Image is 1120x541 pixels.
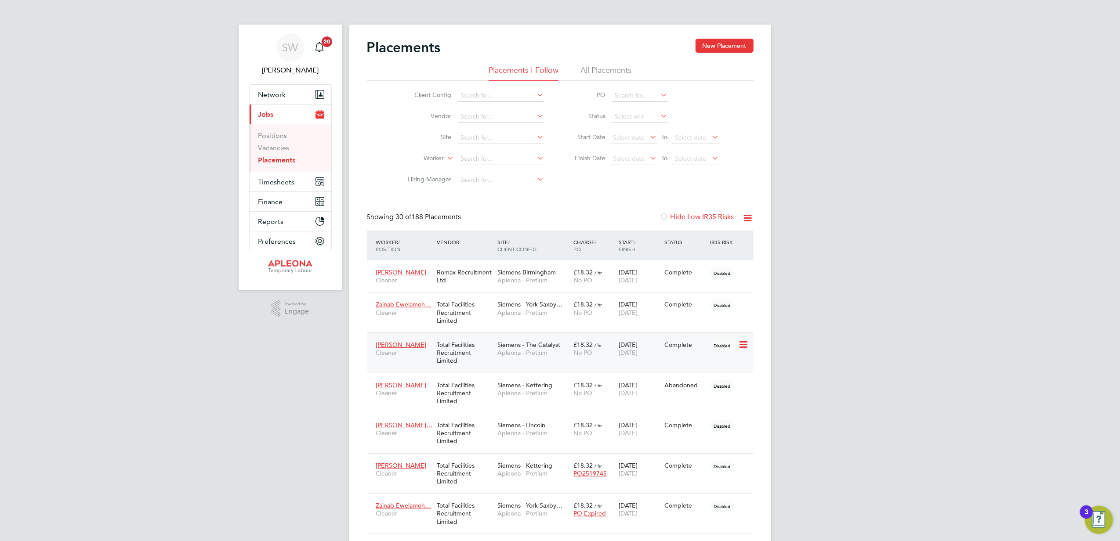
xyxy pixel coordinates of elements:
span: Apleona - Pretium [497,469,569,477]
button: Preferences [250,231,331,251]
div: Complete [664,300,706,308]
div: [DATE] [616,336,662,361]
span: Zainab Ewelamoh… [376,300,431,308]
div: Complete [664,462,706,469]
span: Cleaner [376,309,432,317]
span: [PERSON_NAME]… [376,421,433,429]
span: / Client Config [497,238,536,252]
span: Timesheets [258,178,295,186]
input: Search for... [458,153,544,165]
label: Vendor [401,112,452,120]
span: Apleona - Pretium [497,429,569,437]
li: All Placements [580,65,631,81]
span: Siemens - The Catalyst [497,341,560,349]
span: Disabled [710,380,734,392]
span: Cleaner [376,389,432,397]
label: PO [566,91,606,99]
span: [PERSON_NAME] [376,341,427,349]
span: Select date [613,155,645,162]
input: Select one [612,111,668,123]
span: Engage [284,308,309,315]
span: Powered by [284,300,309,308]
span: [PERSON_NAME] [376,381,427,389]
span: Apleona - Pretium [497,389,569,397]
div: Start [616,234,662,257]
span: Cleaner [376,469,432,477]
span: / hr [594,462,602,469]
span: Finance [258,198,283,206]
a: SW[PERSON_NAME] [249,33,332,76]
div: Complete [664,341,706,349]
span: Apleona - Pretium [497,276,569,284]
span: / hr [594,342,602,348]
a: [PERSON_NAME]CleanerRomax Recruitment LtdSiemens BirminghamApleona - Pretium£18.32 / hrNo PO[DATE... [374,263,754,271]
div: [DATE] [616,497,662,522]
span: No PO [573,349,592,357]
img: apleona-logo-retina.png [268,260,313,274]
div: Romax Recruitment Ltd [435,264,495,289]
div: 3 [1084,512,1088,523]
div: Total Facilities Recruitment Limited [435,336,495,369]
button: Jobs [250,105,331,124]
span: / Finish [619,238,635,252]
span: Preferences [258,237,296,245]
span: No PO [573,276,592,284]
span: Cleaner [376,429,432,437]
span: Cleaner [376,349,432,357]
span: Disabled [710,340,734,351]
span: Select date [613,133,645,141]
span: [PERSON_NAME] [376,268,427,276]
span: No PO [573,309,592,317]
a: [PERSON_NAME]CleanerTotal Facilities Recruitment LimitedSiemens - The CatalystApleona - Pretium£1... [374,336,754,343]
span: £18.32 [573,462,593,469]
a: [PERSON_NAME]CleanerTotal Facilities Recruitment LimitedSiemens - KetteringApleona - Pretium£18.3... [374,457,754,464]
a: Powered byEngage [272,300,309,317]
span: £18.32 [573,501,593,509]
button: Open Resource Center, 3 new notifications [1085,506,1113,534]
span: [DATE] [619,469,638,477]
span: 188 Placements [396,213,461,221]
button: Timesheets [250,172,331,191]
span: [DATE] [619,309,638,317]
div: Site [495,234,571,257]
span: PO Expired [573,509,606,517]
span: Select date [675,133,707,141]
span: [DATE] [619,349,638,357]
a: Vacancies [258,144,290,152]
span: £18.32 [573,421,593,429]
div: Total Facilities Recruitment Limited [435,296,495,329]
span: [DATE] [619,389,638,397]
span: Reports [258,217,284,226]
span: Disabled [710,299,734,311]
span: / PO [573,238,596,252]
div: Complete [664,501,706,509]
span: Apleona - Pretium [497,349,569,357]
div: Abandoned [664,381,706,389]
div: [DATE] [616,296,662,321]
div: [DATE] [616,417,662,441]
span: SW [283,42,298,53]
span: / hr [594,269,602,276]
div: Total Facilities Recruitment Limited [435,417,495,450]
button: Reports [250,212,331,231]
input: Search for... [458,132,544,144]
span: Cleaner [376,276,432,284]
span: / Position [376,238,401,252]
span: Siemens - York Saxby… [497,501,562,509]
span: / hr [594,502,602,509]
span: Select date [675,155,707,162]
div: Complete [664,421,706,429]
span: No PO [573,389,592,397]
span: Siemens - York Saxby… [497,300,562,308]
div: Total Facilities Recruitment Limited [435,457,495,490]
div: IR35 Risk [708,234,738,250]
span: £18.32 [573,341,593,349]
div: [DATE] [616,377,662,401]
input: Search for... [458,174,544,186]
span: Siemens Birmingham [497,268,556,276]
span: £18.32 [573,300,593,308]
span: Simon Ward [249,65,332,76]
span: Siemens - Lincoln [497,421,545,429]
a: Zainab Ewelamoh…CleanerTotal Facilities Recruitment LimitedSiemens - York Saxby…Apleona - Pretium... [374,296,754,303]
div: Charge [571,234,617,257]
